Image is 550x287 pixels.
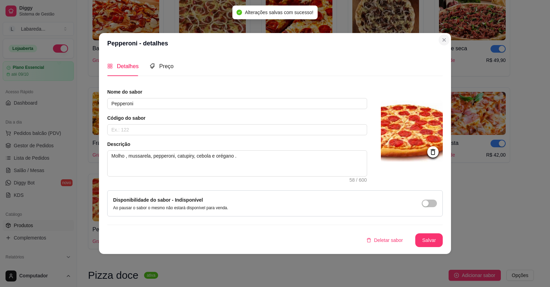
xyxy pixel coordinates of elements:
[150,63,155,69] span: tags
[113,205,228,211] p: Ao pausar o sabor o mesmo não estará disponível para venda.
[107,124,367,135] input: Ex.: 122
[361,233,408,247] button: deleteDeletar sabor
[107,115,367,121] article: Código do sabor
[159,63,174,69] span: Preço
[107,98,367,109] input: Ex.: Calabresa acebolada
[245,10,313,15] span: Alterações salvas com sucesso!
[107,63,113,69] span: appstore
[107,141,367,148] article: Descrição
[366,238,371,243] span: delete
[236,10,242,15] span: check-circle
[117,63,139,69] span: Detalhes
[415,233,443,247] button: Salvar
[107,88,367,95] article: Nome do sabor
[381,100,443,162] img: logo da loja
[99,33,451,54] header: Pepperoni - detalhes
[439,34,450,45] button: Close
[108,151,367,176] textarea: Molho , mussarela, pepperoni, catupiry, cebola e orégano .
[113,197,203,203] label: Disponibilidade do sabor - Indisponível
